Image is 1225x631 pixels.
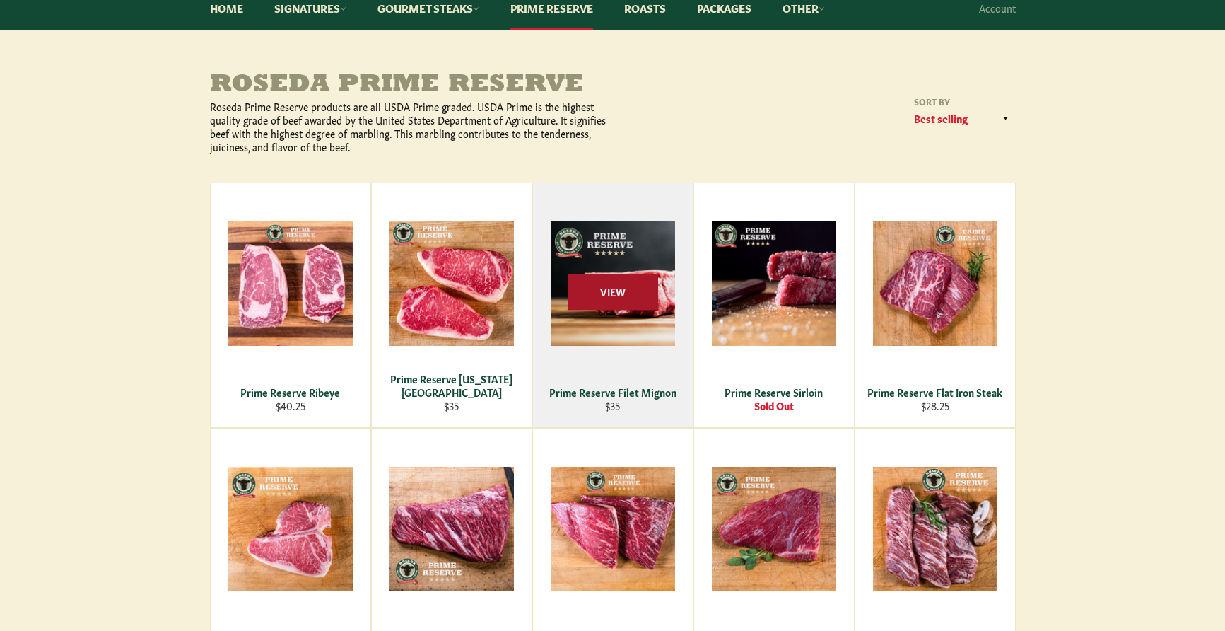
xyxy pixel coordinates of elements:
div: $28.25 [864,399,1006,412]
div: Prime Reserve Flat Iron Steak [864,386,1006,399]
a: Prime Reserve Filet Mignon Prime Reserve Filet Mignon $35 View [532,183,693,428]
a: Prime Reserve Flat Iron Steak Prime Reserve Flat Iron Steak $28.25 [855,183,1016,428]
img: Prime Reserve Flat Iron Steak [873,221,997,346]
img: Prime Reserve Porterhouse [228,467,353,591]
div: $40.25 [219,399,361,412]
label: Sort by [910,95,1016,108]
img: Prime Reserve New York Strip [389,221,514,346]
img: Prime Reserve Coulotte [551,467,675,591]
a: Prime Reserve New York Strip Prime Reserve [US_STATE][GEOGRAPHIC_DATA] $35 [371,183,532,428]
img: Prime Reserve Skirt Steak [873,467,997,591]
div: $35 [380,399,522,412]
a: Prime Reserve Sirloin Prime Reserve Sirloin Sold Out [693,183,855,428]
div: Prime Reserve Filet Mignon [541,386,684,399]
img: Prime Reserve Tri-Tip [712,467,836,591]
div: Prime Reserve Ribeye [219,386,361,399]
a: Prime Reserve Ribeye Prime Reserve Ribeye $40.25 [210,183,371,428]
span: View [568,274,658,311]
img: Prime Reserve Sirloin [712,221,836,346]
h1: Roseda Prime Reserve [210,71,613,100]
div: Prime Reserve [US_STATE][GEOGRAPHIC_DATA] [380,372,522,400]
p: Roseda Prime Reserve products are all USDA Prime graded. USDA Prime is the highest quality grade ... [210,100,613,154]
div: Prime Reserve Sirloin [703,386,845,399]
div: Sold Out [703,399,845,412]
img: Prime Reserve Ribeye [228,221,353,346]
img: Prime Reserve Bavette [389,467,514,591]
